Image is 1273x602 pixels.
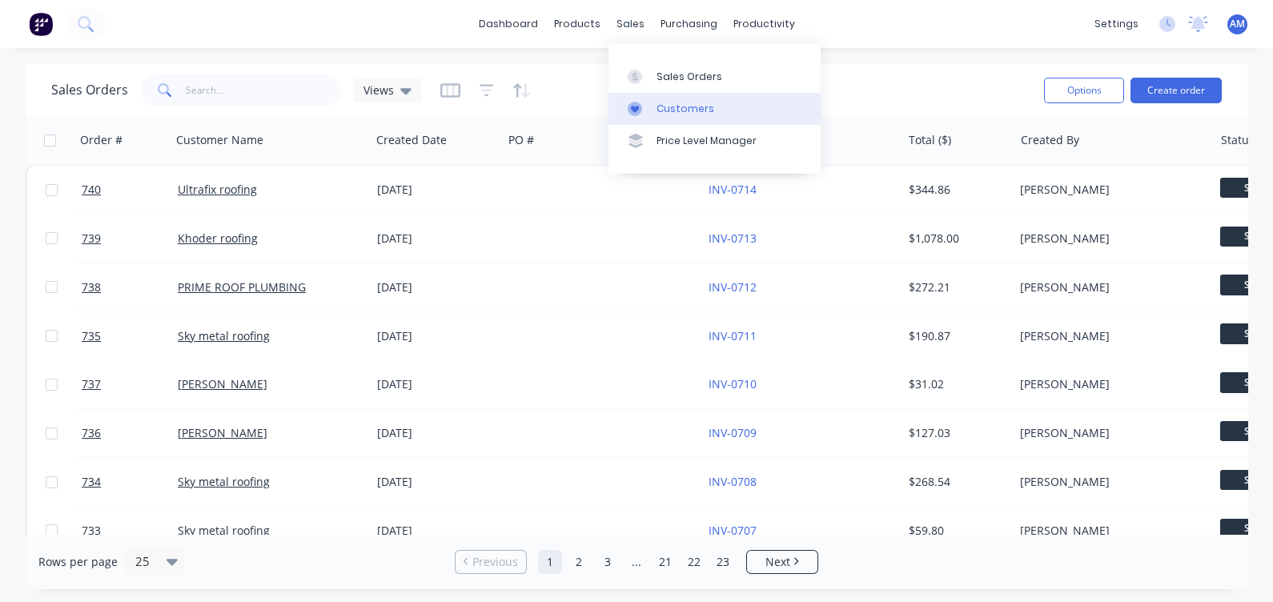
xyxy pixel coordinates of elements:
[178,328,270,343] a: Sky metal roofing
[909,376,1002,392] div: $31.02
[1044,78,1124,103] button: Options
[657,70,722,84] div: Sales Orders
[377,523,496,539] div: [DATE]
[709,474,757,489] a: INV-0708
[1221,132,1255,148] div: Status
[1020,523,1198,539] div: [PERSON_NAME]
[747,554,817,570] a: Next page
[909,328,1002,344] div: $190.87
[1020,231,1198,247] div: [PERSON_NAME]
[709,425,757,440] a: INV-0709
[1020,279,1198,295] div: [PERSON_NAME]
[29,12,53,36] img: Factory
[51,82,128,98] h1: Sales Orders
[596,550,620,574] a: Page 3
[448,550,825,574] ul: Pagination
[82,231,101,247] span: 739
[709,328,757,343] a: INV-0711
[38,554,118,570] span: Rows per page
[653,550,677,574] a: Page 21
[909,279,1002,295] div: $272.21
[709,279,757,295] a: INV-0712
[178,376,267,391] a: [PERSON_NAME]
[363,82,394,98] span: Views
[176,132,263,148] div: Customer Name
[82,215,178,263] a: 739
[624,550,649,574] a: Jump forward
[456,554,526,570] a: Previous page
[82,507,178,555] a: 733
[508,132,534,148] div: PO #
[377,231,496,247] div: [DATE]
[1020,328,1198,344] div: [PERSON_NAME]
[909,523,1002,539] div: $59.80
[178,474,270,489] a: Sky metal roofing
[82,409,178,457] a: 736
[377,376,496,392] div: [DATE]
[657,102,714,116] div: Customers
[711,550,735,574] a: Page 23
[1020,182,1198,198] div: [PERSON_NAME]
[377,474,496,490] div: [DATE]
[377,328,496,344] div: [DATE]
[1230,17,1245,31] span: AM
[1130,78,1222,103] button: Create order
[178,279,306,295] a: PRIME ROOF PLUMBING
[82,328,101,344] span: 735
[909,425,1002,441] div: $127.03
[82,182,101,198] span: 740
[178,425,267,440] a: [PERSON_NAME]
[1086,12,1147,36] div: settings
[709,231,757,246] a: INV-0713
[377,279,496,295] div: [DATE]
[186,74,342,106] input: Search...
[709,182,757,197] a: INV-0714
[653,12,725,36] div: purchasing
[538,550,562,574] a: Page 1 is your current page
[178,231,258,246] a: Khoder roofing
[709,376,757,391] a: INV-0710
[1021,132,1079,148] div: Created By
[377,425,496,441] div: [DATE]
[471,12,546,36] a: dashboard
[377,182,496,198] div: [DATE]
[725,12,803,36] div: productivity
[1020,474,1198,490] div: [PERSON_NAME]
[657,134,757,148] div: Price Level Manager
[82,263,178,311] a: 738
[1020,376,1198,392] div: [PERSON_NAME]
[608,93,821,125] a: Customers
[82,312,178,360] a: 735
[82,166,178,214] a: 740
[608,125,821,157] a: Price Level Manager
[567,550,591,574] a: Page 2
[608,12,653,36] div: sales
[82,474,101,490] span: 734
[376,132,447,148] div: Created Date
[82,523,101,539] span: 733
[765,554,790,570] span: Next
[909,474,1002,490] div: $268.54
[178,523,270,538] a: Sky metal roofing
[82,458,178,506] a: 734
[82,360,178,408] a: 737
[80,132,122,148] div: Order #
[608,60,821,92] a: Sales Orders
[472,554,518,570] span: Previous
[82,376,101,392] span: 737
[909,132,951,148] div: Total ($)
[82,279,101,295] span: 738
[909,182,1002,198] div: $344.86
[178,182,257,197] a: Ultrafix roofing
[709,523,757,538] a: INV-0707
[909,231,1002,247] div: $1,078.00
[546,12,608,36] div: products
[82,425,101,441] span: 736
[682,550,706,574] a: Page 22
[1020,425,1198,441] div: [PERSON_NAME]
